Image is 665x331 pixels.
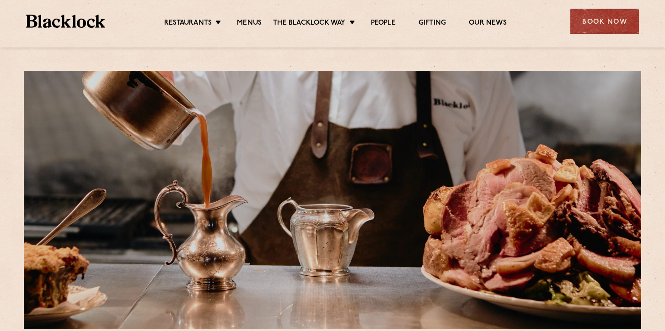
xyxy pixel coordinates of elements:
img: BL_Textured_Logo-footer-cropped.svg [26,15,105,28]
a: People [371,19,396,29]
a: Menus [237,19,262,29]
a: Our News [469,19,507,29]
div: Book Now [570,9,639,34]
a: The Blacklock Way [273,19,345,29]
a: Gifting [418,19,446,29]
a: Restaurants [164,19,212,29]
